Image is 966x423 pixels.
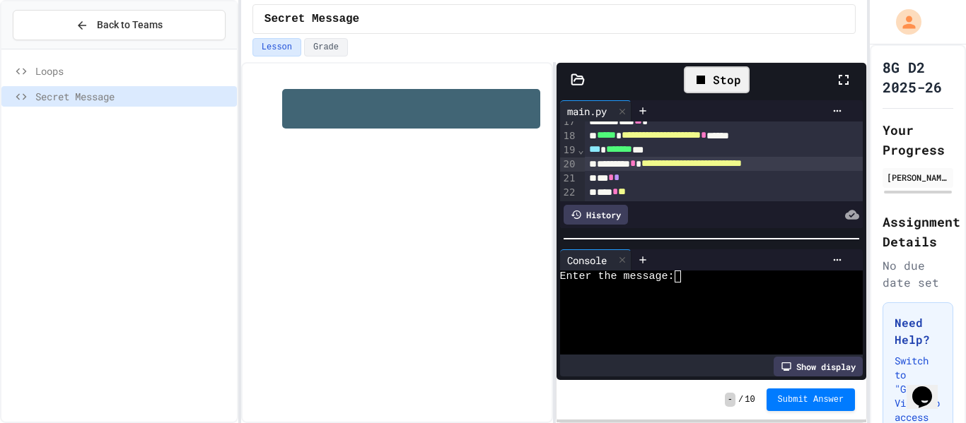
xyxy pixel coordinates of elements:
span: Back to Teams [97,18,163,32]
span: Secret Message [264,11,359,28]
div: No due date set [883,257,953,291]
div: Console [560,249,632,270]
div: My Account [881,6,925,38]
span: Loops [35,64,231,78]
div: [PERSON_NAME] [887,171,949,184]
div: main.py [560,100,632,121]
button: Lesson [252,38,301,56]
h3: Need Help? [895,314,941,348]
span: - [725,393,735,407]
div: 18 [560,129,578,143]
span: Secret Message [35,89,231,104]
h1: 8G D2 2025-26 [883,57,953,97]
div: Show display [774,357,863,376]
iframe: chat widget [907,367,952,409]
div: 22 [560,186,578,200]
h2: Your Progress [883,120,953,160]
div: 17 [560,115,578,129]
div: Stop [684,66,750,93]
span: / [738,394,743,405]
span: Submit Answer [778,394,844,405]
button: Back to Teams [13,10,226,40]
div: 21 [560,172,578,186]
button: Submit Answer [767,388,856,411]
div: 20 [560,157,578,172]
div: 23 [560,201,578,215]
div: History [564,205,628,225]
div: 19 [560,143,578,157]
span: Enter the message: [560,270,675,282]
div: Console [560,253,614,268]
h2: Assignment Details [883,212,953,251]
button: Grade [304,38,348,56]
div: main.py [560,104,614,119]
span: 10 [745,394,755,405]
span: Fold line [577,144,584,155]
